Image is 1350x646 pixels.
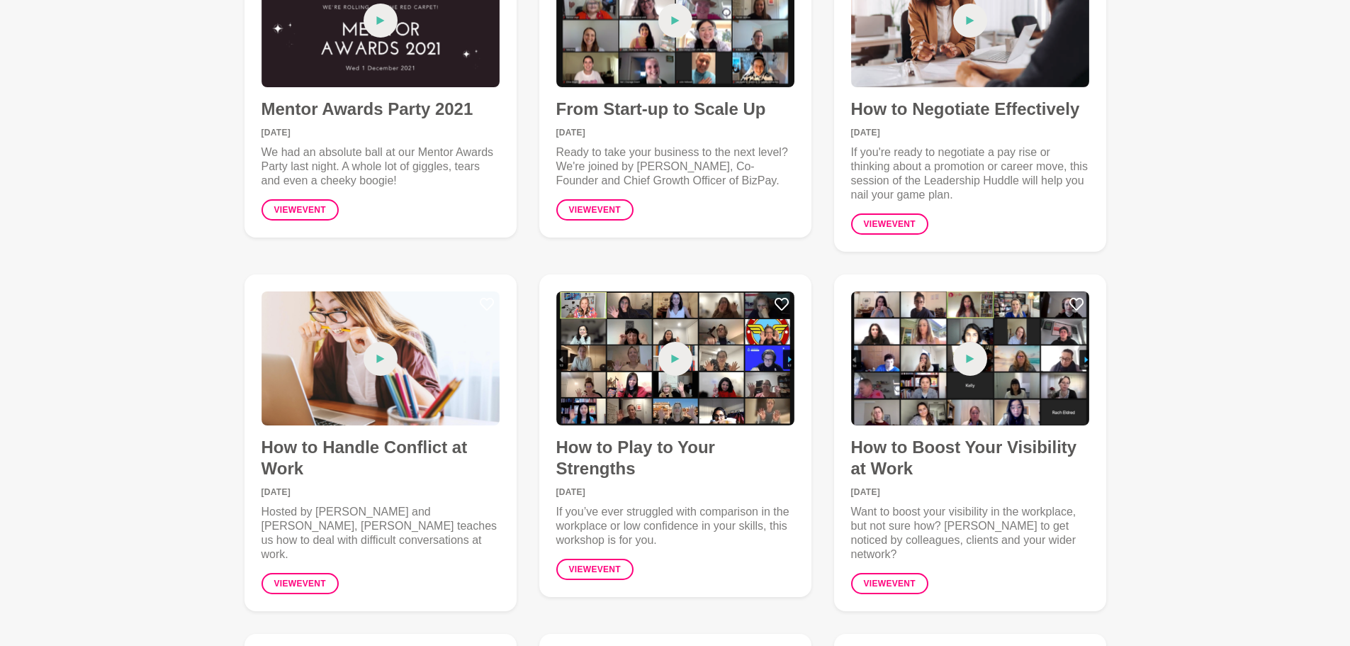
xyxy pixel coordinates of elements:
a: Viewevent [556,559,634,580]
time: [DATE] [851,488,1089,496]
a: Viewevent [851,213,928,235]
h4: From Start-up to Scale Up [556,99,794,120]
h4: How to Handle Conflict at Work [261,437,500,479]
h4: How to Negotiate Effectively [851,99,1089,120]
time: [DATE] [556,488,794,496]
a: Viewevent [556,199,634,221]
h4: How to Boost Your Visibility at Work [851,437,1089,479]
h4: Mentor Awards Party 2021 [261,99,500,120]
time: [DATE] [261,488,500,496]
p: If you're ready to negotiate a pay rise or thinking about a promotion or career move, this sessio... [851,145,1089,202]
p: Want to boost your visibility in the workplace, but not sure how? [PERSON_NAME] to get noticed by... [851,505,1089,562]
a: Viewevent [261,573,339,594]
p: We had an absolute ball at our Mentor Awards Party last night. A whole lot of giggles, tears and ... [261,145,500,188]
p: Ready to take your business to the next level? We're joined by [PERSON_NAME], Co-Founder and Chie... [556,145,794,188]
p: If you’ve ever struggled with comparison in the workplace or low confidence in your skills, this ... [556,505,794,547]
p: Hosted by [PERSON_NAME] and [PERSON_NAME], [PERSON_NAME] teaches us how to deal with difficult co... [261,505,500,562]
a: Viewevent [261,199,339,221]
time: [DATE] [556,128,794,137]
time: [DATE] [261,128,500,137]
a: Viewevent [851,573,928,594]
h4: How to Play to Your Strengths [556,437,794,479]
time: [DATE] [851,128,1089,137]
